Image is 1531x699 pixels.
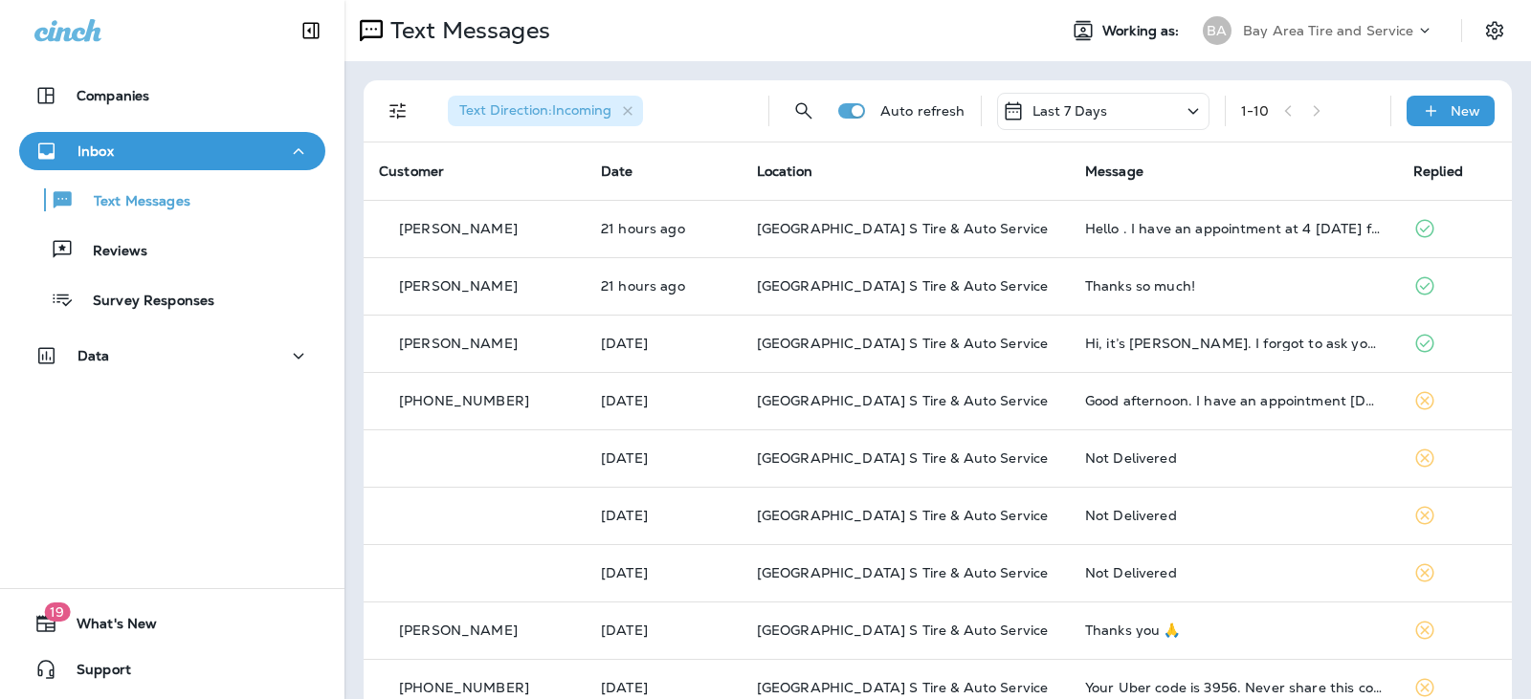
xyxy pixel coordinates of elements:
p: Auto refresh [880,103,965,119]
span: Replied [1413,163,1463,180]
span: [GEOGRAPHIC_DATA] S Tire & Auto Service [757,679,1048,696]
button: Support [19,650,325,688]
span: [GEOGRAPHIC_DATA] S Tire & Auto Service [757,335,1048,352]
p: Companies [77,88,149,103]
span: [GEOGRAPHIC_DATA] S Tire & Auto Service [757,392,1048,409]
div: Not Delivered [1085,565,1383,580]
p: [PHONE_NUMBER] [399,680,529,695]
button: Reviews [19,229,325,270]
p: Sep 28, 2025 04:07 PM [601,393,726,408]
p: Sep 30, 2025 02:15 PM [601,221,726,236]
button: Search Messages [785,92,823,130]
div: BA [1203,16,1231,45]
p: [PHONE_NUMBER] [399,393,529,408]
button: Filters [379,92,417,130]
p: [PERSON_NAME] [399,623,518,638]
p: Sep 26, 2025 12:38 PM [601,565,726,580]
p: Sep 30, 2025 10:31 AM [601,336,726,351]
p: [PERSON_NAME] [399,278,518,294]
span: Customer [379,163,444,180]
div: Text Direction:Incoming [448,96,643,126]
p: Sep 25, 2025 09:28 AM [601,680,726,695]
button: Companies [19,76,325,115]
span: [GEOGRAPHIC_DATA] S Tire & Auto Service [757,220,1048,237]
button: 19What's New [19,604,325,643]
button: Data [19,337,325,375]
span: Location [757,163,812,180]
p: Sep 30, 2025 02:12 PM [601,278,726,294]
p: Text Messages [75,193,190,211]
div: Your Uber code is 3956. Never share this code. [1085,680,1383,695]
p: Last 7 Days [1032,103,1108,119]
span: [GEOGRAPHIC_DATA] S Tire & Auto Service [757,277,1048,295]
button: Text Messages [19,180,325,220]
div: Thanks so much! [1085,278,1383,294]
div: Thanks you 🙏 [1085,623,1383,638]
span: [GEOGRAPHIC_DATA] S Tire & Auto Service [757,449,1048,467]
span: Text Direction : Incoming [459,101,611,119]
p: Bay Area Tire and Service [1243,23,1414,38]
div: Not Delivered [1085,508,1383,523]
button: Inbox [19,132,325,170]
p: Sep 28, 2025 11:28 AM [601,450,726,466]
span: What's New [57,616,157,639]
span: [GEOGRAPHIC_DATA] S Tire & Auto Service [757,622,1048,639]
p: [PERSON_NAME] [399,221,518,236]
p: Inbox [78,143,114,159]
p: New [1451,103,1480,119]
p: Survey Responses [74,293,214,311]
p: Sep 25, 2025 03:07 PM [601,623,726,638]
span: [GEOGRAPHIC_DATA] S Tire & Auto Service [757,564,1048,581]
span: Working as: [1102,23,1184,39]
div: Hello . I have an appointment at 4 today for Honda Civic oil change and was wondering if i could ... [1085,221,1383,236]
span: Date [601,163,633,180]
span: [GEOGRAPHIC_DATA] S Tire & Auto Service [757,507,1048,524]
button: Settings [1477,13,1512,48]
div: Good afternoon. I have an appointment tomorrow at 4 but I no longer need it. I was able to get my... [1085,393,1383,408]
span: Message [1085,163,1143,180]
p: Sep 28, 2025 06:22 AM [601,508,726,523]
p: Text Messages [383,16,550,45]
div: Not Delivered [1085,450,1383,466]
p: Data [78,348,110,363]
div: 1 - 10 [1241,103,1270,119]
span: 19 [44,602,70,622]
button: Survey Responses [19,279,325,319]
div: Hi, it’s Teresa Fox. I forgot to ask you about an ETA. Just ballpark…Thanks. [1085,336,1383,351]
p: [PERSON_NAME] [399,336,518,351]
button: Collapse Sidebar [284,11,338,50]
span: Support [57,662,131,685]
p: Reviews [74,243,147,261]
